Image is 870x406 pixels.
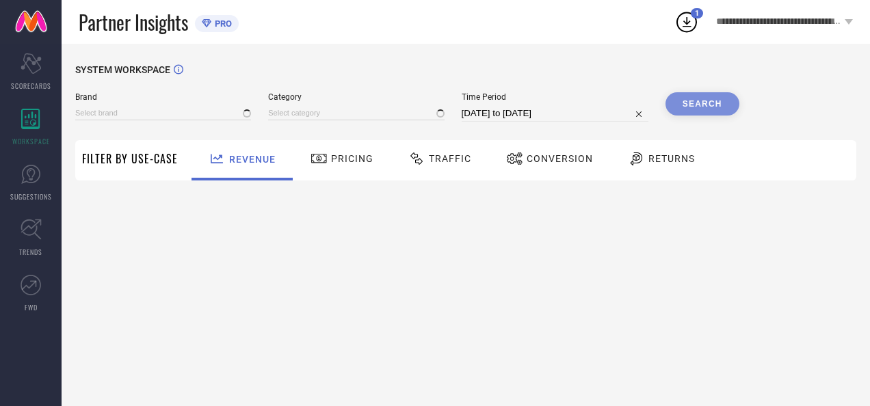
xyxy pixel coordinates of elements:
[211,18,232,29] span: PRO
[648,153,695,164] span: Returns
[25,302,38,312] span: FWD
[695,9,699,18] span: 1
[79,8,188,36] span: Partner Insights
[429,153,471,164] span: Traffic
[11,81,51,91] span: SCORECARDS
[268,92,444,102] span: Category
[12,136,50,146] span: WORKSPACE
[10,191,52,202] span: SUGGESTIONS
[462,92,648,102] span: Time Period
[75,106,251,120] input: Select brand
[229,154,276,165] span: Revenue
[462,105,648,122] input: Select time period
[331,153,373,164] span: Pricing
[75,92,251,102] span: Brand
[19,247,42,257] span: TRENDS
[82,150,178,167] span: Filter By Use-Case
[527,153,593,164] span: Conversion
[75,64,170,75] span: SYSTEM WORKSPACE
[268,106,444,120] input: Select category
[674,10,699,34] div: Open download list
